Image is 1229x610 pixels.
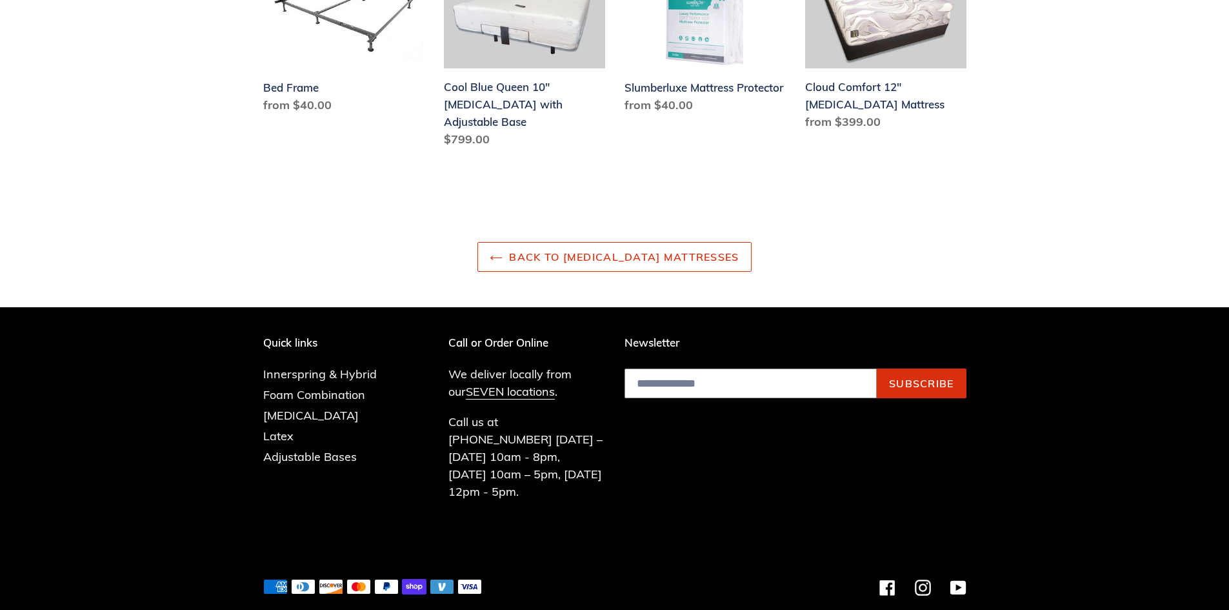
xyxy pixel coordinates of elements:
p: Call us at [PHONE_NUMBER] [DATE] – [DATE] 10am - 8pm, [DATE] 10am – 5pm, [DATE] 12pm - 5pm. [448,413,605,500]
a: [MEDICAL_DATA] [263,408,359,423]
p: Call or Order Online [448,336,605,349]
button: Subscribe [877,369,966,398]
a: SEVEN locations [466,384,555,400]
input: Email address [624,369,877,398]
p: Quick links [263,336,396,349]
a: Innerspring & Hybrid [263,367,377,381]
a: Adjustable Bases [263,449,357,464]
p: We deliver locally from our . [448,365,605,400]
a: Latex [263,429,294,443]
p: Newsletter [624,336,966,349]
a: Back to [MEDICAL_DATA] Mattresses [477,242,751,272]
span: Subscribe [889,377,954,390]
a: Foam Combination [263,387,365,402]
